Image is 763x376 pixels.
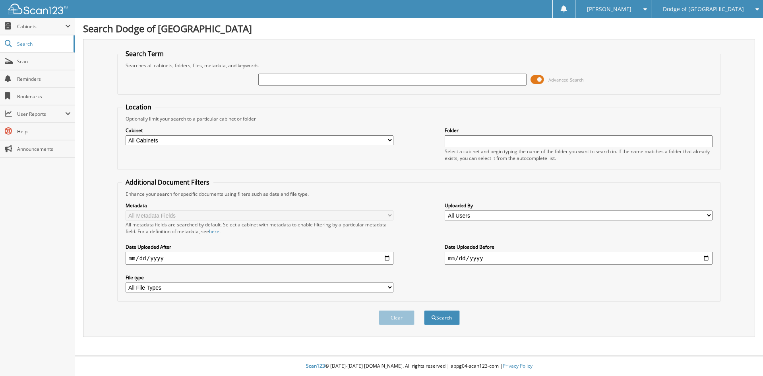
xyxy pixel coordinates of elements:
[663,7,744,12] span: Dodge of [GEOGRAPHIC_DATA]
[122,115,717,122] div: Optionally limit your search to a particular cabinet or folder
[379,310,414,325] button: Clear
[17,23,65,30] span: Cabinets
[8,4,68,14] img: scan123-logo-white.svg
[17,58,71,65] span: Scan
[122,49,168,58] legend: Search Term
[122,191,717,197] div: Enhance your search for specific documents using filters such as date and file type.
[209,228,219,235] a: here
[17,76,71,82] span: Reminders
[122,178,213,187] legend: Additional Document Filters
[445,244,713,250] label: Date Uploaded Before
[126,274,393,281] label: File type
[126,202,393,209] label: Metadata
[445,148,713,162] div: Select a cabinet and begin typing the name of the folder you want to search in. If the name match...
[122,62,717,69] div: Searches all cabinets, folders, files, metadata, and keywords
[445,202,713,209] label: Uploaded By
[503,362,533,369] a: Privacy Policy
[126,252,393,265] input: start
[17,111,65,117] span: User Reports
[587,7,631,12] span: [PERSON_NAME]
[126,127,393,134] label: Cabinet
[83,22,755,35] h1: Search Dodge of [GEOGRAPHIC_DATA]
[17,41,70,47] span: Search
[445,252,713,265] input: end
[548,77,584,83] span: Advanced Search
[122,103,155,111] legend: Location
[17,93,71,100] span: Bookmarks
[424,310,460,325] button: Search
[75,357,763,376] div: © [DATE]-[DATE] [DOMAIN_NAME]. All rights reserved | appg04-scan123-com |
[306,362,325,369] span: Scan123
[126,244,393,250] label: Date Uploaded After
[17,146,71,152] span: Announcements
[126,221,393,235] div: All metadata fields are searched by default. Select a cabinet with metadata to enable filtering b...
[445,127,713,134] label: Folder
[17,128,71,135] span: Help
